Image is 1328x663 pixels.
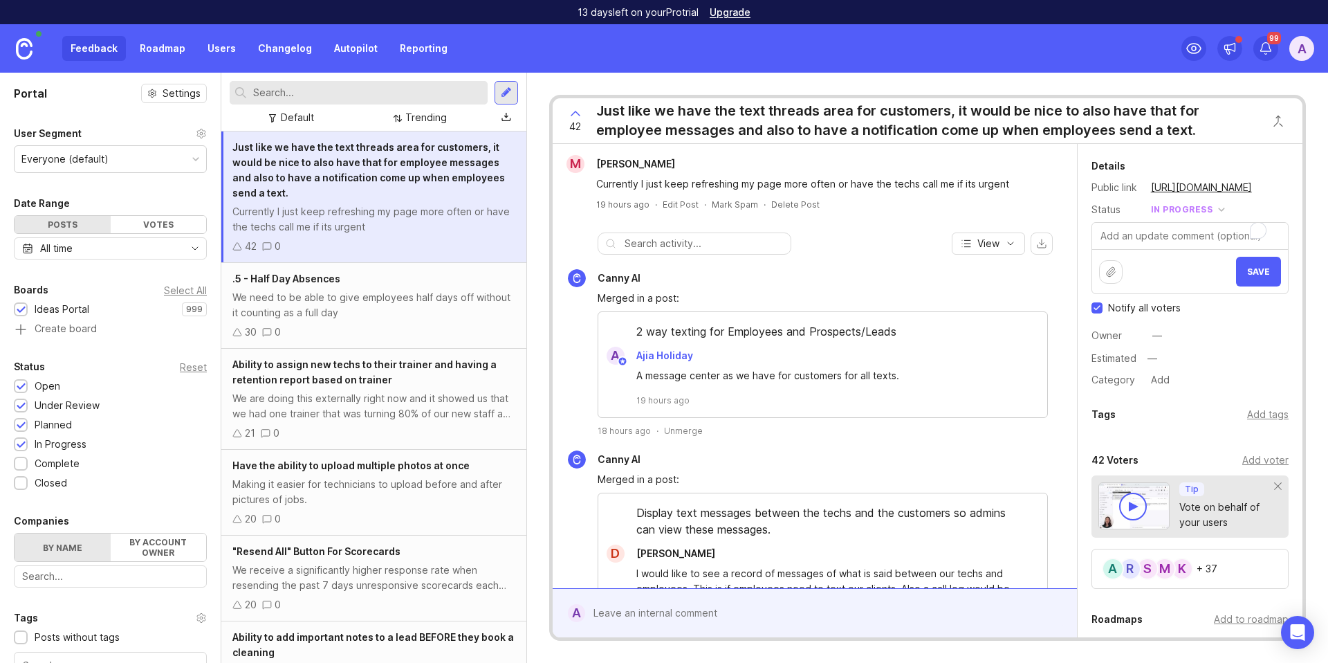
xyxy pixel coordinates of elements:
div: M [1154,558,1176,580]
a: AAjia Holiday [598,347,704,365]
a: Create board [14,324,207,336]
div: Tags [1091,406,1116,423]
div: Ideas Portal [35,302,89,317]
h1: Portal [14,85,47,102]
div: In Progress [35,437,86,452]
div: Closed [35,475,67,491]
div: R [1119,558,1141,580]
div: We receive a significantly higher response rate when resending the past 7 days unresponsive score... [232,563,515,593]
a: Ability to assign new techs to their trainer and having a retention report based on trainerWe are... [221,349,526,450]
img: member badge [617,356,627,367]
div: 0 [273,426,279,441]
input: Search... [253,85,482,100]
a: Users [199,36,244,61]
a: Reporting [391,36,456,61]
input: Search... [22,569,199,584]
div: Owner [1091,328,1140,343]
span: Settings [163,87,201,100]
button: Settings [141,84,207,103]
span: 19 hours ago [636,394,690,406]
div: Status [1091,202,1140,217]
div: Just like we have the text threads area for customers, it would be nice to also have that for emp... [596,101,1257,140]
div: 0 [275,325,281,340]
a: [URL][DOMAIN_NAME] [1147,179,1256,197]
button: Close button [1264,107,1292,135]
div: + 37 [1197,564,1217,574]
button: A [1289,36,1314,61]
span: Ajia Holiday [636,349,693,361]
div: Everyone (default) [21,152,109,167]
div: User Segment [14,125,82,142]
a: Have the ability to upload multiple photos at onceMaking it easier for technicians to upload befo... [221,450,526,536]
a: 19 hours ago [596,199,649,210]
div: Merged in a post: [598,472,1048,487]
a: "Resend All" Button For ScorecardsWe receive a significantly higher response rate when resending ... [221,536,526,621]
div: 42 [245,239,257,254]
span: Ability to assign new techs to their trainer and having a retention report based on trainer [232,358,497,385]
p: 13 days left on your Pro trial [578,6,699,19]
span: [PERSON_NAME] [596,158,675,170]
span: Canny AI [598,453,640,465]
div: Boards [14,282,48,298]
img: Canny AI [568,451,586,469]
div: 0 [275,511,281,527]
div: Default [281,110,314,125]
a: Roadmap [131,36,194,61]
a: Changelog [250,36,320,61]
a: M[PERSON_NAME] [558,155,686,173]
span: Notify all voters [1108,301,1181,315]
a: .5 - Half Day AbsencesWe need to be able to give employees half days off without it counting as a... [221,263,526,349]
span: 42 [569,119,581,134]
span: 18 hours ago [598,425,651,437]
div: 42 Voters [1091,452,1138,469]
div: Category [1091,372,1140,388]
button: Save [1236,257,1281,287]
div: in progress [1151,202,1213,217]
img: Canny AI [568,269,586,287]
span: Have the ability to upload multiple photos at once [232,460,470,471]
img: video-thumbnail-vote-d41b83416815613422e2ca741bf692cc.jpg [1098,482,1170,529]
div: Edit Post [663,199,699,210]
div: Select All [164,287,207,294]
div: Currently I just keep refreshing my page more often or have the techs call me if its urgent [596,176,1049,192]
a: Add [1140,371,1174,389]
span: [PERSON_NAME] [636,547,715,559]
div: Under Review [35,398,100,413]
div: — [1152,328,1162,343]
div: 0 [275,597,281,612]
svg: toggle icon [184,243,206,254]
div: Vote on behalf of your users [1179,500,1275,530]
div: · [704,199,706,210]
a: Autopilot [326,36,386,61]
div: We are doing this externally right now and it showed us that we had one trainer that was turning ... [232,391,515,421]
div: A [1102,558,1124,580]
div: K [1171,558,1193,580]
div: A [568,604,585,622]
div: Trending [405,110,447,125]
div: — [1143,349,1161,367]
button: View [952,233,1025,255]
label: By account owner [111,534,207,561]
span: Save [1247,266,1270,277]
label: By name [15,534,111,561]
div: 0 [275,239,281,254]
div: Estimated [1091,354,1136,363]
div: Complete [35,456,80,471]
div: · [764,199,766,210]
div: Reset [180,363,207,371]
div: All time [40,241,73,256]
div: Merged in a post: [598,291,1048,306]
div: S [1136,558,1159,580]
span: View [977,237,999,251]
div: Display text messages between the techs and the customers so admins can view these messages. [598,505,1047,545]
div: A [607,347,625,365]
div: Making it easier for technicians to upload before and after pictures of jobs. [232,477,515,507]
div: Roadmaps [1091,611,1143,628]
div: Details [1091,158,1125,174]
div: M [566,155,584,173]
div: Delete Post [771,199,820,210]
div: Open Intercom Messenger [1281,616,1314,649]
